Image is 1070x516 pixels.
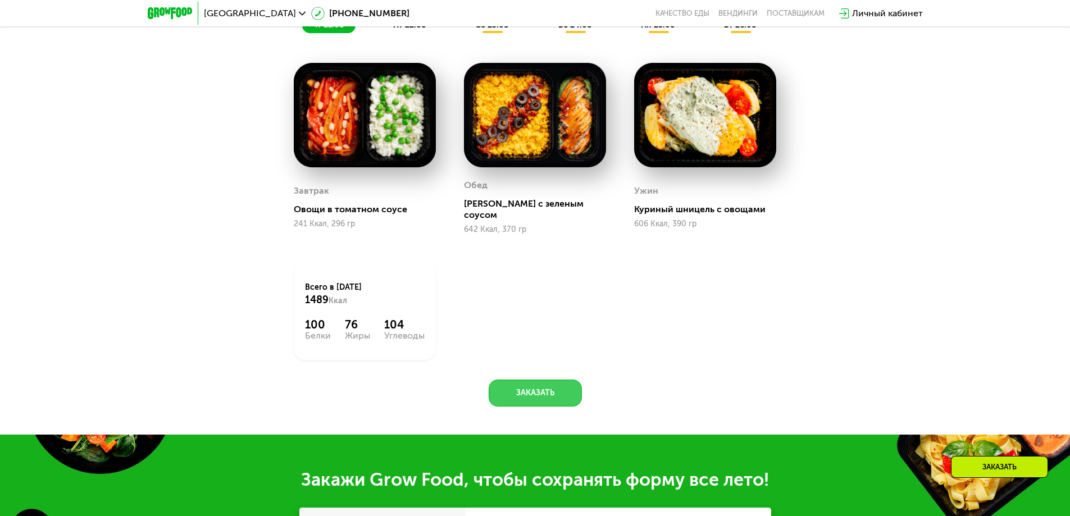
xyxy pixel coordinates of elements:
[464,177,488,194] div: Обед
[305,282,425,307] div: Всего в [DATE]
[305,318,331,331] div: 100
[329,296,347,305] span: Ккал
[384,331,425,340] div: Углеводы
[345,318,370,331] div: 76
[464,198,615,221] div: [PERSON_NAME] с зеленым соусом
[294,204,445,215] div: Овощи в томатном соусе
[852,7,923,20] div: Личный кабинет
[655,9,709,18] a: Качество еды
[345,331,370,340] div: Жиры
[204,9,296,18] span: [GEOGRAPHIC_DATA]
[634,182,658,199] div: Ужин
[384,318,425,331] div: 104
[767,9,825,18] div: поставщикам
[718,9,758,18] a: Вендинги
[634,204,785,215] div: Куриный шницель с овощами
[294,182,329,199] div: Завтрак
[951,456,1048,478] div: Заказать
[305,294,329,306] span: 1489
[311,7,409,20] a: [PHONE_NUMBER]
[464,225,606,234] div: 642 Ккал, 370 гр
[294,220,436,229] div: 241 Ккал, 296 гр
[489,380,582,407] button: Заказать
[634,220,776,229] div: 606 Ккал, 390 гр
[305,331,331,340] div: Белки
